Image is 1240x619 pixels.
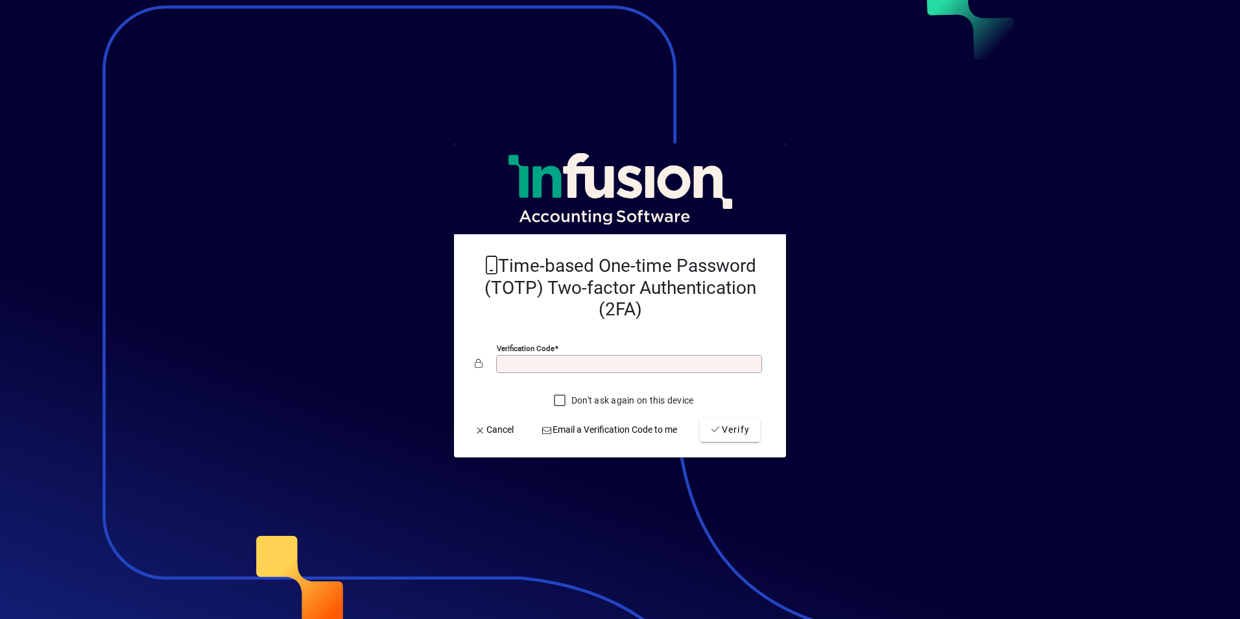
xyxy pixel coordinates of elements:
[569,394,694,407] label: Don't ask again on this device
[475,255,765,321] h2: Time-based One-time Password (TOTP) Two-factor Authentication (2FA)
[710,423,750,437] span: Verify
[470,419,519,442] button: Cancel
[475,423,514,437] span: Cancel
[542,423,678,437] span: Email a Verification Code to me
[497,344,554,353] mat-label: Verification code
[536,419,683,442] button: Email a Verification Code to me
[700,419,760,442] button: Verify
